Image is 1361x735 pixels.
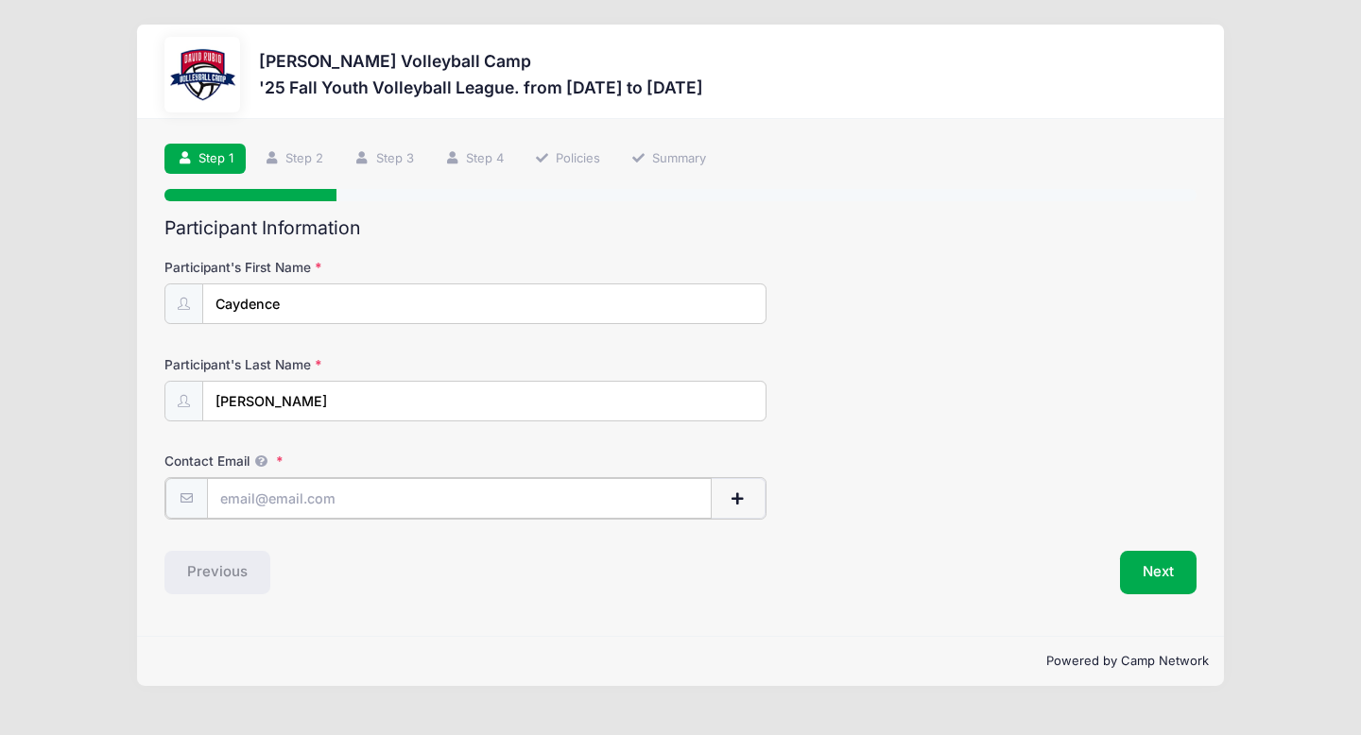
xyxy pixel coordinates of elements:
[522,144,612,175] a: Policies
[152,652,1209,671] p: Powered by Camp Network
[164,258,508,277] label: Participant's First Name
[202,381,767,421] input: Participant's Last Name
[259,51,703,71] h3: [PERSON_NAME] Volleyball Camp
[342,144,426,175] a: Step 3
[1120,551,1197,594] button: Next
[164,355,508,374] label: Participant's Last Name
[619,144,719,175] a: Summary
[259,77,703,97] h3: '25 Fall Youth Volleyball League. from [DATE] to [DATE]
[164,452,508,470] label: Contact Email
[164,217,1197,239] h2: Participant Information
[202,283,767,324] input: Participant's First Name
[252,144,336,175] a: Step 2
[207,478,713,519] input: email@email.com
[432,144,516,175] a: Step 4
[164,144,246,175] a: Step 1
